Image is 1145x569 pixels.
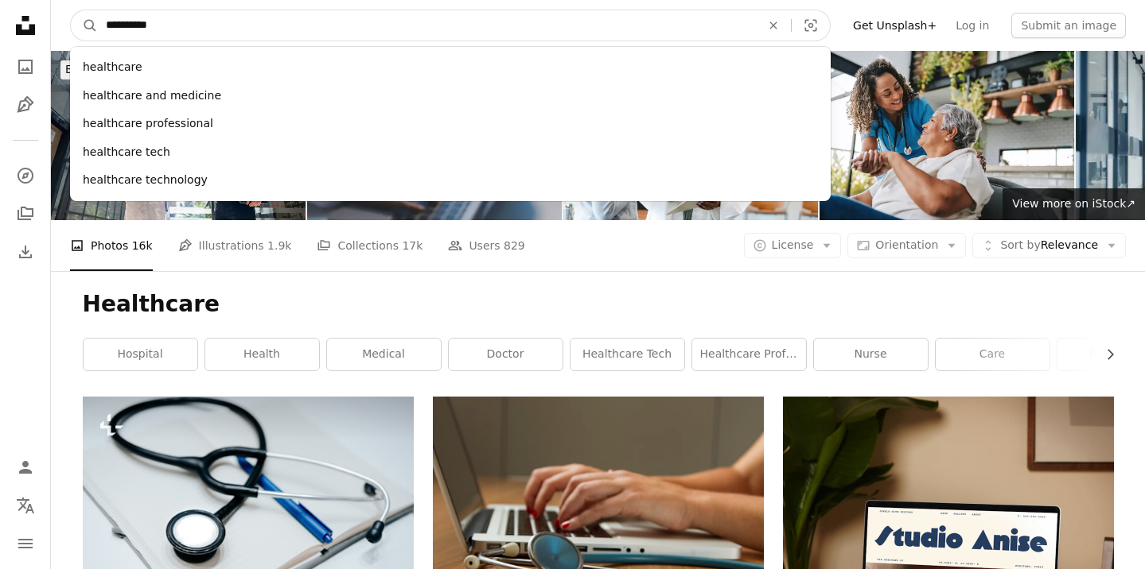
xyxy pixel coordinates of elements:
[65,63,262,75] span: Browse premium images on iStock |
[10,198,41,230] a: Collections
[10,10,41,45] a: Home — Unsplash
[10,451,41,483] a: Log in / Sign up
[70,82,831,110] div: healthcare and medicine
[875,238,938,251] span: Orientation
[792,10,830,41] button: Visual search
[51,51,306,220] img: Medical sales representative greeting a doctor with a handshake at the hospital
[10,51,41,83] a: Photos
[1003,188,1145,220] a: View more on iStock↗
[433,499,764,513] a: person sitting while using laptop computer and green stethoscope near
[10,236,41,268] a: Download History
[847,233,966,258] button: Orientation
[756,10,791,41] button: Clear
[10,528,41,559] button: Menu
[571,339,684,370] a: healthcare tech
[504,237,525,254] span: 829
[10,160,41,192] a: Explore
[448,220,524,271] a: Users 829
[83,499,414,513] a: a book with a stethoscope on top of it
[70,53,831,82] div: healthcare
[83,290,1114,319] h1: Healthcare
[84,339,197,370] a: hospital
[10,490,41,521] button: Language
[402,237,423,254] span: 17k
[70,10,831,41] form: Find visuals sitewide
[692,339,806,370] a: healthcare professional
[1000,238,1098,254] span: Relevance
[772,238,814,251] span: License
[449,339,563,370] a: doctor
[972,233,1126,258] button: Sort byRelevance
[70,110,831,138] div: healthcare professional
[70,166,831,195] div: healthcare technology
[946,13,999,38] a: Log in
[70,138,831,167] div: healthcare tech
[1000,238,1040,251] span: Sort by
[936,339,1050,370] a: care
[51,51,381,89] a: Browse premium images on iStock|20% off at iStock↗
[327,339,441,370] a: medical
[1011,13,1126,38] button: Submit an image
[843,13,946,38] a: Get Unsplash+
[178,220,292,271] a: Illustrations 1.9k
[205,339,319,370] a: health
[267,237,291,254] span: 1.9k
[744,233,842,258] button: License
[820,51,1074,220] img: Home health care patient
[71,10,98,41] button: Search Unsplash
[1012,197,1135,210] span: View more on iStock ↗
[317,220,423,271] a: Collections 17k
[1096,339,1114,370] button: scroll list to the right
[60,60,372,79] div: 20% off at iStock ↗
[10,89,41,121] a: Illustrations
[814,339,928,370] a: nurse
